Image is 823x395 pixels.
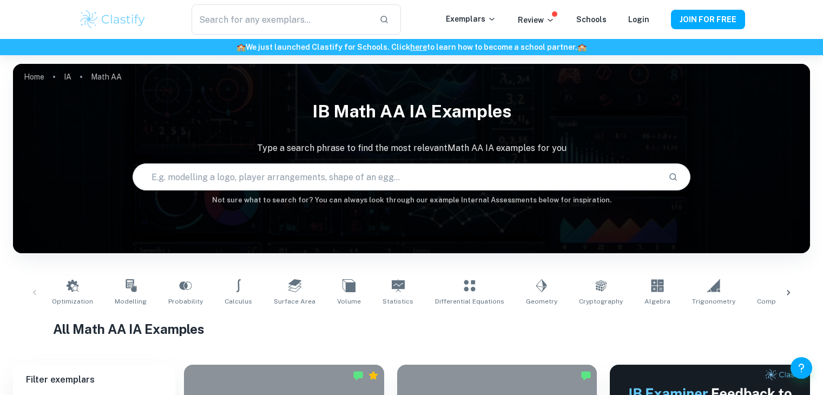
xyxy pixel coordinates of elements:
span: Differential Equations [435,297,504,306]
h1: IB Math AA IA examples [13,94,810,129]
span: 🏫 [236,43,246,51]
p: Review [518,14,555,26]
img: Clastify logo [78,9,147,30]
span: Geometry [526,297,557,306]
a: Login [628,15,649,24]
span: Probability [168,297,203,306]
span: Surface Area [274,297,315,306]
a: Home [24,69,44,84]
span: Modelling [115,297,147,306]
input: E.g. modelling a logo, player arrangements, shape of an egg... [133,162,660,192]
img: Marked [353,370,364,381]
span: Volume [337,297,361,306]
a: here [410,43,427,51]
span: Cryptography [579,297,623,306]
span: 🏫 [577,43,587,51]
a: Schools [576,15,607,24]
h6: Not sure what to search for? You can always look through our example Internal Assessments below f... [13,195,810,206]
h6: We just launched Clastify for Schools. Click to learn how to become a school partner. [2,41,821,53]
span: Statistics [383,297,413,306]
input: Search for any exemplars... [192,4,370,35]
p: Type a search phrase to find the most relevant Math AA IA examples for you [13,142,810,155]
span: Optimization [52,297,93,306]
span: Calculus [225,297,252,306]
p: Math AA [91,71,122,83]
span: Complex Numbers [757,297,817,306]
p: Exemplars [446,13,496,25]
a: IA [64,69,71,84]
button: Search [664,168,682,186]
button: Help and Feedback [791,357,812,379]
img: Marked [581,370,591,381]
span: Trigonometry [692,297,735,306]
div: Premium [368,370,379,381]
button: JOIN FOR FREE [671,10,745,29]
h1: All Math AA IA Examples [53,319,771,339]
span: Algebra [644,297,670,306]
h6: Filter exemplars [13,365,175,395]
